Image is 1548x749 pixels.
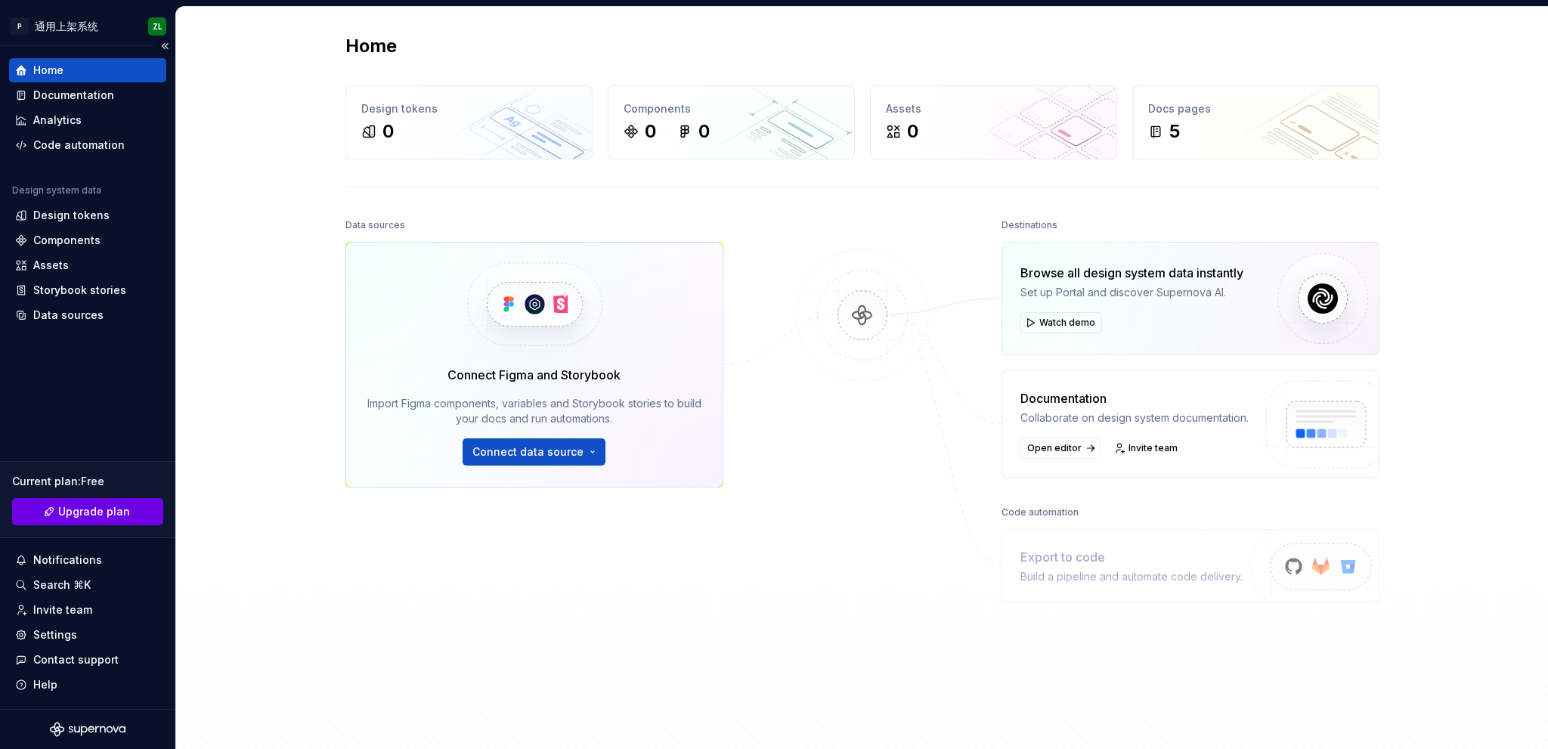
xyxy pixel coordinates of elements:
[58,504,130,519] span: Upgrade plan
[447,366,621,384] div: Connect Figma and Storybook
[1020,285,1243,300] div: Set up Portal and discover Supernova AI.
[608,85,855,159] a: Components00
[1020,569,1243,584] div: Build a pipeline and automate code delivery.
[1020,410,1249,426] div: Collaborate on design system documentation.
[33,283,126,298] div: Storybook stories
[624,101,839,116] div: Components
[9,573,166,597] button: Search ⌘K
[33,258,69,273] div: Assets
[12,184,101,197] div: Design system data
[33,208,110,223] div: Design tokens
[33,677,57,692] div: Help
[33,308,104,323] div: Data sources
[345,34,397,58] h2: Home
[1020,389,1249,407] div: Documentation
[463,438,605,466] button: Connect data source
[12,498,163,525] button: Upgrade plan
[870,85,1117,159] a: Assets0
[3,10,172,42] button: P通用上架系统ZL
[1169,119,1180,144] div: 5
[9,133,166,157] a: Code automation
[382,119,394,144] div: 0
[12,474,163,489] div: Current plan : Free
[33,652,119,667] div: Contact support
[1110,438,1184,459] a: Invite team
[9,673,166,697] button: Help
[1148,101,1364,116] div: Docs pages
[472,444,584,460] span: Connect data source
[9,648,166,672] button: Contact support
[1020,548,1243,566] div: Export to code
[35,19,98,34] div: 通用上架系统
[9,228,166,252] a: Components
[886,101,1101,116] div: Assets
[9,598,166,622] a: Invite team
[1132,85,1379,159] a: Docs pages5
[1002,502,1079,523] div: Code automation
[9,303,166,327] a: Data sources
[645,119,656,144] div: 0
[345,85,593,159] a: Design tokens0
[33,602,92,617] div: Invite team
[1020,438,1101,459] a: Open editor
[1002,215,1057,236] div: Destinations
[153,20,163,32] div: ZL
[367,396,701,426] div: Import Figma components, variables and Storybook stories to build your docs and run automations.
[9,58,166,82] a: Home
[33,233,101,248] div: Components
[33,113,82,128] div: Analytics
[698,119,710,144] div: 0
[33,627,77,642] div: Settings
[907,119,918,144] div: 0
[9,253,166,277] a: Assets
[9,108,166,132] a: Analytics
[33,552,102,568] div: Notifications
[154,36,175,57] button: Collapse sidebar
[33,88,114,103] div: Documentation
[1027,442,1082,454] span: Open editor
[33,138,125,153] div: Code automation
[361,101,577,116] div: Design tokens
[33,577,91,593] div: Search ⌘K
[9,548,166,572] button: Notifications
[11,17,29,36] div: P
[1020,312,1102,333] button: Watch demo
[1020,264,1243,282] div: Browse all design system data instantly
[1039,317,1095,329] span: Watch demo
[9,203,166,227] a: Design tokens
[33,63,63,78] div: Home
[345,215,405,236] div: Data sources
[9,623,166,647] a: Settings
[9,83,166,107] a: Documentation
[9,278,166,302] a: Storybook stories
[50,722,125,737] svg: Supernova Logo
[1128,442,1178,454] span: Invite team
